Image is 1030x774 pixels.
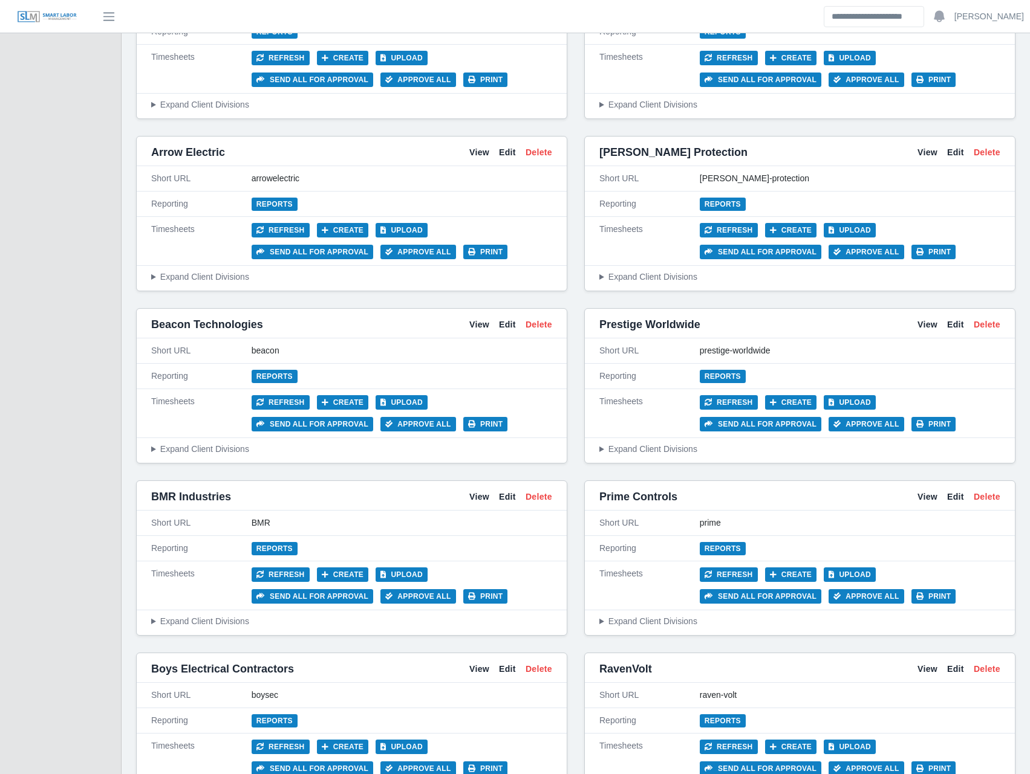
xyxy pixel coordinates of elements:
[317,395,369,410] button: Create
[151,198,252,210] div: Reporting
[954,10,1024,23] a: [PERSON_NAME]
[151,370,252,382] div: Reporting
[376,223,428,237] button: Upload
[824,567,876,582] button: Upload
[599,370,700,382] div: Reporting
[824,395,876,410] button: Upload
[974,663,1000,676] a: Delete
[252,714,298,727] a: Reports
[829,417,904,431] button: Approve All
[947,663,964,676] a: Edit
[700,198,746,211] a: Reports
[151,714,252,727] div: Reporting
[252,51,310,65] button: Refresh
[526,146,552,159] a: Delete
[974,146,1000,159] a: Delete
[151,395,252,431] div: Timesheets
[599,517,700,529] div: Short URL
[765,223,817,237] button: Create
[599,660,652,677] span: RavenVolt
[151,271,552,283] summary: Expand Client Divisions
[151,316,263,333] span: Beacon Technologies
[252,344,552,357] div: beacon
[599,689,700,701] div: Short URL
[700,344,1000,357] div: prestige-worldwide
[824,6,924,27] input: Search
[765,395,817,410] button: Create
[499,318,516,331] a: Edit
[599,172,700,185] div: Short URL
[599,488,677,505] span: Prime Controls
[911,245,956,259] button: Print
[252,567,310,582] button: Refresh
[151,51,252,87] div: Timesheets
[918,491,937,503] a: View
[829,73,904,87] button: Approve All
[252,245,373,259] button: Send all for approval
[252,589,373,604] button: Send all for approval
[380,417,456,431] button: Approve All
[700,740,758,754] button: Refresh
[317,567,369,582] button: Create
[463,245,508,259] button: Print
[829,245,904,259] button: Approve All
[463,589,508,604] button: Print
[526,663,552,676] a: Delete
[252,689,552,701] div: boysec
[911,73,956,87] button: Print
[911,417,956,431] button: Print
[376,51,428,65] button: Upload
[151,344,252,357] div: Short URL
[252,395,310,410] button: Refresh
[252,740,310,754] button: Refresh
[599,271,1000,283] summary: Expand Client Divisions
[918,318,937,331] a: View
[463,73,508,87] button: Print
[599,316,700,333] span: Prestige Worldwide
[599,542,700,555] div: Reporting
[380,245,456,259] button: Approve All
[151,443,552,456] summary: Expand Client Divisions
[599,98,1000,111] summary: Expand Client Divisions
[151,567,252,604] div: Timesheets
[700,689,1000,701] div: raven-volt
[151,660,294,677] span: Boys Electrical Contractors
[252,542,298,555] a: Reports
[700,73,821,87] button: Send all for approval
[700,417,821,431] button: Send all for approval
[599,567,700,604] div: Timesheets
[469,491,489,503] a: View
[599,615,1000,628] summary: Expand Client Divisions
[380,589,456,604] button: Approve All
[599,223,700,259] div: Timesheets
[499,663,516,676] a: Edit
[911,589,956,604] button: Print
[700,223,758,237] button: Refresh
[947,491,964,503] a: Edit
[599,443,1000,456] summary: Expand Client Divisions
[151,689,252,701] div: Short URL
[824,223,876,237] button: Upload
[151,172,252,185] div: Short URL
[700,395,758,410] button: Refresh
[599,344,700,357] div: Short URL
[700,370,746,383] a: Reports
[526,491,552,503] a: Delete
[765,740,817,754] button: Create
[829,589,904,604] button: Approve All
[765,567,817,582] button: Create
[974,318,1000,331] a: Delete
[700,589,821,604] button: Send all for approval
[700,517,1000,529] div: prime
[151,488,231,505] span: BMR Industries
[151,615,552,628] summary: Expand Client Divisions
[469,146,489,159] a: View
[252,370,298,383] a: Reports
[824,740,876,754] button: Upload
[469,663,489,676] a: View
[151,542,252,555] div: Reporting
[317,740,369,754] button: Create
[700,567,758,582] button: Refresh
[824,51,876,65] button: Upload
[151,223,252,259] div: Timesheets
